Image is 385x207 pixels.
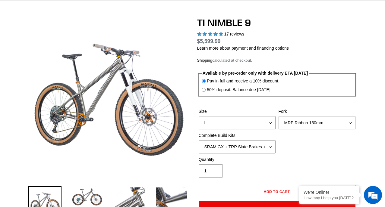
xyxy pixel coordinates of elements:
label: Fork [279,108,355,115]
a: Learn more about payment and financing options [197,46,289,51]
div: We're Online! [304,190,355,195]
p: How may I help you today? [304,196,355,200]
h1: TI NIMBLE 9 [197,17,357,29]
legend: Available by pre-order only with delivery ETA [DATE] [202,70,309,76]
label: Complete Build Kits [199,132,276,139]
span: 4.88 stars [197,32,224,36]
div: calculated at checkout. [197,57,357,63]
a: Shipping [197,58,213,63]
label: Quantity [199,156,276,163]
label: Pay in full and receive a 10% discount. [207,78,279,84]
span: 17 reviews [224,32,244,36]
label: 50% deposit. Balance due [DATE]. [207,87,272,93]
label: Size [199,108,276,115]
button: Add to cart [199,185,355,198]
span: Add to cart [264,189,290,194]
span: $5,599.99 [197,38,221,44]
